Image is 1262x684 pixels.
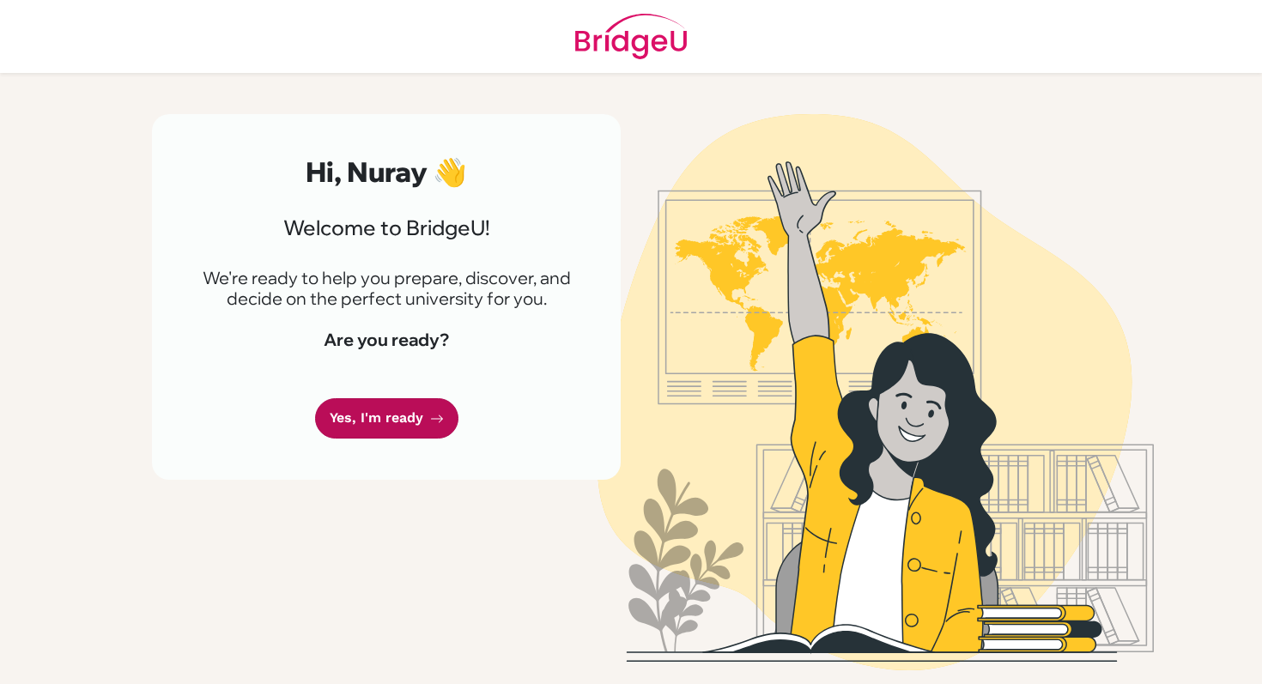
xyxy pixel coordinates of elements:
[193,155,579,188] h2: Hi, Nuray 👋
[193,215,579,240] h3: Welcome to BridgeU!
[315,398,458,439] a: Yes, I'm ready
[193,268,579,309] p: We're ready to help you prepare, discover, and decide on the perfect university for you.
[193,330,579,350] h4: Are you ready?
